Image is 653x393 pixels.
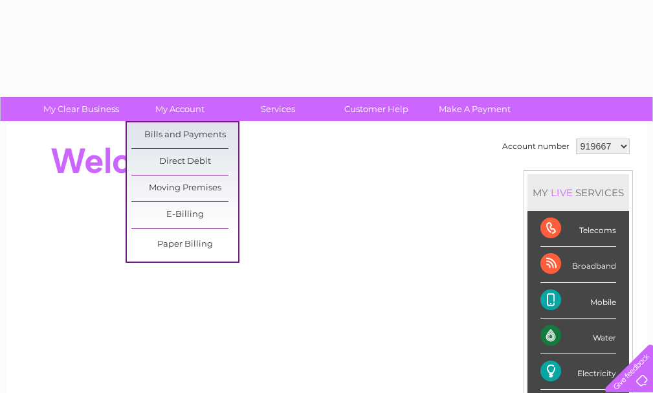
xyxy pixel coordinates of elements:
td: Account number [499,135,573,157]
a: Services [225,97,331,121]
div: MY SERVICES [527,174,629,211]
a: My Clear Business [28,97,135,121]
div: Mobile [540,283,616,319]
a: Make A Payment [421,97,528,121]
a: Bills and Payments [131,122,238,148]
div: Telecoms [540,211,616,247]
div: LIVE [548,186,575,199]
div: Electricity [540,354,616,390]
a: My Account [126,97,233,121]
a: E-Billing [131,202,238,228]
a: Direct Debit [131,149,238,175]
a: Customer Help [323,97,430,121]
div: Water [540,319,616,354]
a: Moving Premises [131,175,238,201]
div: Broadband [540,247,616,282]
a: Paper Billing [131,232,238,258]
